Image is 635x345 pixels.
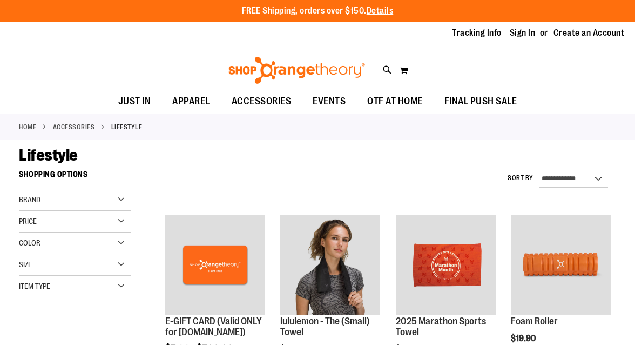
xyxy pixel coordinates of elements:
[396,316,486,337] a: 2025 Marathon Sports Towel
[280,215,380,316] a: lululemon - The (Small) Towel
[511,215,611,315] img: Foam Roller
[107,89,162,114] a: JUST IN
[396,215,496,315] img: 2025 Marathon Sports Towel
[280,316,370,337] a: lululemon - The (Small) Towel
[165,215,265,315] img: E-GIFT CARD (Valid ONLY for ShopOrangetheory.com)
[444,89,517,114] span: FINAL PUSH SALE
[510,27,536,39] a: Sign In
[165,215,265,316] a: E-GIFT CARD (Valid ONLY for ShopOrangetheory.com)
[511,215,611,316] a: Foam Roller
[19,238,40,247] span: Color
[172,89,210,114] span: APPAREL
[227,57,367,84] img: Shop Orangetheory
[434,89,528,114] a: FINAL PUSH SALE
[19,195,40,204] span: Brand
[508,174,533,183] label: Sort By
[19,217,37,225] span: Price
[221,89,302,114] a: ACCESSORIES
[452,27,502,39] a: Tracking Info
[165,316,262,337] a: E-GIFT CARD (Valid ONLY for [DOMAIN_NAME])
[356,89,434,114] a: OTF AT HOME
[111,122,143,132] strong: Lifestyle
[396,215,496,316] a: 2025 Marathon Sports Towel
[313,89,346,114] span: EVENTS
[161,89,221,114] a: APPAREL
[553,27,625,39] a: Create an Account
[367,89,423,114] span: OTF AT HOME
[19,122,36,132] a: Home
[19,165,131,189] strong: Shopping Options
[302,89,356,114] a: EVENTS
[19,282,50,290] span: Item Type
[242,5,394,17] p: FREE Shipping, orders over $150.
[53,122,95,132] a: ACCESSORIES
[232,89,292,114] span: ACCESSORIES
[511,316,558,327] a: Foam Roller
[280,215,380,315] img: lululemon - The (Small) Towel
[19,146,78,164] span: Lifestyle
[19,260,32,269] span: Size
[511,334,537,343] span: $19.90
[118,89,151,114] span: JUST IN
[367,6,394,16] a: Details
